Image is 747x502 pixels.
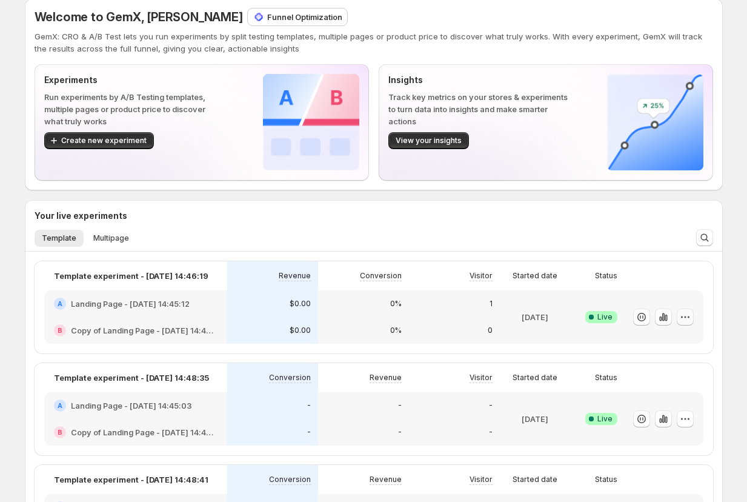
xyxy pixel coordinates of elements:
[307,427,311,437] p: -
[513,271,557,281] p: Started date
[44,74,224,86] p: Experiments
[263,74,359,170] img: Experiments
[279,271,311,281] p: Revenue
[360,271,402,281] p: Conversion
[489,401,493,410] p: -
[595,475,617,484] p: Status
[35,30,713,55] p: GemX: CRO & A/B Test lets you run experiments by split testing templates, multiple pages or produ...
[54,270,208,282] p: Template experiment - [DATE] 14:46:19
[54,474,208,486] p: Template experiment - [DATE] 14:48:41
[35,10,243,24] span: Welcome to GemX, [PERSON_NAME]
[58,300,62,307] h2: A
[398,427,402,437] p: -
[607,74,703,170] img: Insights
[44,132,154,149] button: Create new experiment
[489,427,493,437] p: -
[290,326,311,335] p: $0.00
[71,426,217,438] h2: Copy of Landing Page - [DATE] 14:45:03
[370,475,402,484] p: Revenue
[54,372,209,384] p: Template experiment - [DATE] 14:48:35
[513,373,557,383] p: Started date
[269,475,311,484] p: Conversion
[388,74,568,86] p: Insights
[470,373,493,383] p: Visitor
[388,132,469,149] button: View your insights
[253,11,265,23] img: Funnel Optimization
[388,91,568,127] p: Track key metrics on your stores & experiments to turn data into insights and make smarter actions
[390,326,402,335] p: 0%
[44,91,224,127] p: Run experiments by A/B Testing templates, multiple pages or product price to discover what truly ...
[396,136,462,146] span: View your insights
[267,11,342,23] p: Funnel Optimization
[35,210,127,222] h3: Your live experiments
[398,401,402,410] p: -
[71,324,217,336] h2: Copy of Landing Page - [DATE] 14:45:12
[470,475,493,484] p: Visitor
[307,401,311,410] p: -
[597,414,613,424] span: Live
[490,299,493,309] p: 1
[58,327,62,334] h2: B
[61,136,147,146] span: Create new experiment
[93,233,129,243] span: Multipage
[595,373,617,383] p: Status
[71,400,192,412] h2: Landing Page - [DATE] 14:45:03
[370,373,402,383] p: Revenue
[290,299,311,309] p: $0.00
[595,271,617,281] p: Status
[470,271,493,281] p: Visitor
[488,326,493,335] p: 0
[522,413,548,425] p: [DATE]
[696,229,713,246] button: Search and filter results
[42,233,76,243] span: Template
[597,312,613,322] span: Live
[58,429,62,436] h2: B
[522,311,548,323] p: [DATE]
[58,402,62,409] h2: A
[390,299,402,309] p: 0%
[269,373,311,383] p: Conversion
[71,298,190,310] h2: Landing Page - [DATE] 14:45:12
[513,475,557,484] p: Started date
